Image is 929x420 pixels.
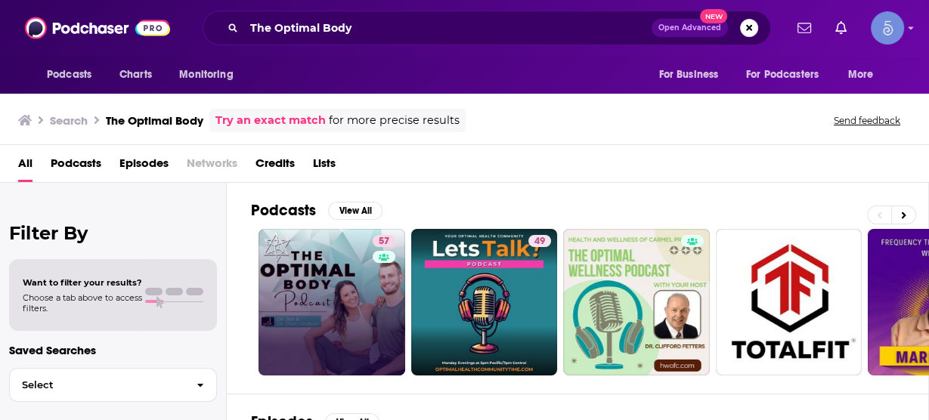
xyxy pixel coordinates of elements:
[848,64,874,85] span: More
[648,60,737,89] button: open menu
[379,234,389,249] span: 57
[9,343,217,357] p: Saved Searches
[251,201,316,220] h2: Podcasts
[23,292,142,313] span: Choose a tab above to access filters.
[47,64,91,85] span: Podcasts
[23,277,142,288] span: Want to filter your results?
[244,16,652,40] input: Search podcasts, credits, & more...
[179,64,233,85] span: Monitoring
[110,60,161,89] a: Charts
[373,235,395,247] a: 57
[18,151,33,182] a: All
[215,112,326,129] a: Try an exact match
[106,113,203,128] h3: The Optimal Body
[251,201,382,220] a: PodcastsView All
[658,24,721,32] span: Open Advanced
[51,151,101,182] a: Podcasts
[25,14,170,42] img: Podchaser - Follow, Share and Rate Podcasts
[829,15,853,41] a: Show notifications dropdown
[187,151,237,182] span: Networks
[658,64,718,85] span: For Business
[871,11,904,45] button: Show profile menu
[746,64,819,85] span: For Podcasters
[838,60,893,89] button: open menu
[119,151,169,182] a: Episodes
[328,202,382,220] button: View All
[791,15,817,41] a: Show notifications dropdown
[119,64,152,85] span: Charts
[528,235,551,247] a: 49
[203,11,771,45] div: Search podcasts, credits, & more...
[411,229,558,375] a: 49
[259,229,405,375] a: 57
[736,60,841,89] button: open menu
[829,114,905,127] button: Send feedback
[9,222,217,244] h2: Filter By
[652,19,728,37] button: Open AdvancedNew
[329,112,460,129] span: for more precise results
[255,151,295,182] a: Credits
[313,151,336,182] a: Lists
[9,368,217,402] button: Select
[534,234,545,249] span: 49
[10,380,184,390] span: Select
[700,9,727,23] span: New
[169,60,252,89] button: open menu
[50,113,88,128] h3: Search
[871,11,904,45] span: Logged in as Spiral5-G1
[871,11,904,45] img: User Profile
[36,60,111,89] button: open menu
